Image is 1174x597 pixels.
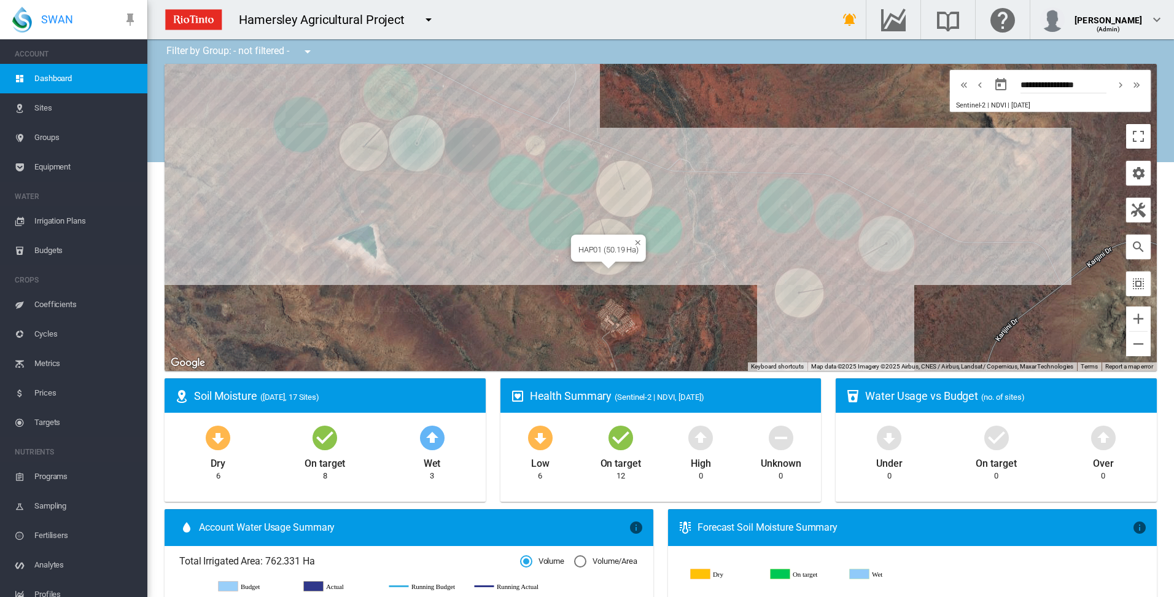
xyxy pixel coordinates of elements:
button: icon-chevron-double-left [956,77,972,92]
div: Hamersley Agricultural Project [239,11,416,28]
span: Map data ©2025 Imagery ©2025 Airbus, CNES / Airbus, Landsat / Copernicus, Maxar Technologies [811,363,1073,370]
a: Terms [1081,363,1098,370]
g: Running Budget [389,581,462,592]
span: Analytes [34,550,138,580]
md-icon: icon-minus-circle [766,423,796,452]
span: Coefficients [34,290,138,319]
md-icon: icon-bell-ring [842,12,857,27]
md-icon: icon-water [179,520,194,535]
span: (no. of sites) [981,392,1025,402]
md-icon: icon-arrow-up-bold-circle [1089,423,1118,452]
md-icon: icon-checkbox-marked-circle [982,423,1011,452]
div: Soil Moisture [194,388,476,404]
md-radio-button: Volume/Area [574,556,637,568]
g: Dry [691,569,761,580]
div: [PERSON_NAME] [1075,9,1142,21]
button: icon-magnify [1126,235,1151,259]
span: Total Irrigated Area: 762.331 Ha [179,555,520,568]
span: Groups [34,123,138,152]
button: Zoom in [1126,306,1151,331]
img: Google [168,355,208,371]
md-icon: icon-checkbox-marked-circle [310,423,340,452]
div: HAP01 (50.19 Ha) [578,245,639,254]
img: SWAN-Landscape-Logo-Colour-drop.png [12,7,32,33]
button: icon-chevron-left [972,77,988,92]
md-icon: icon-map-marker-radius [174,389,189,404]
md-icon: icon-arrow-up-bold-circle [418,423,447,452]
div: Filter by Group: - not filtered - [157,39,324,64]
span: Dashboard [34,64,138,93]
md-icon: icon-cup-water [846,389,860,404]
span: Account Water Usage Summary [199,521,629,534]
md-icon: icon-menu-down [421,12,436,27]
md-icon: icon-chevron-left [973,77,987,92]
md-icon: icon-pin [123,12,138,27]
a: Report a map error [1105,363,1153,370]
span: SWAN [41,12,73,27]
div: Dry [211,452,225,470]
div: Over [1093,452,1114,470]
div: 0 [994,470,998,482]
div: Low [531,452,550,470]
span: Equipment [34,152,138,182]
div: On target [976,452,1016,470]
g: Budget [219,581,292,592]
button: Zoom out [1126,332,1151,356]
md-icon: icon-information [629,520,643,535]
div: Under [876,452,903,470]
g: Wet [850,569,920,580]
span: Metrics [34,349,138,378]
button: Toggle fullscreen view [1126,124,1151,149]
button: icon-chevron-double-right [1129,77,1145,92]
span: Targets [34,408,138,437]
div: 6 [538,470,542,482]
span: Sampling [34,491,138,521]
md-icon: icon-information [1132,520,1147,535]
span: (Admin) [1097,26,1121,33]
md-icon: icon-heart-box-outline [510,389,525,404]
md-icon: icon-chevron-double-left [957,77,971,92]
span: Prices [34,378,138,408]
md-icon: icon-arrow-down-bold-circle [526,423,555,452]
span: ([DATE], 17 Sites) [260,392,319,402]
md-icon: Go to the Data Hub [879,12,908,27]
span: NUTRIENTS [15,442,138,462]
a: Open this area in Google Maps (opens a new window) [168,355,208,371]
div: High [691,452,711,470]
span: Budgets [34,236,138,265]
md-icon: icon-checkbox-marked-circle [606,423,636,452]
md-icon: icon-arrow-down-bold-circle [874,423,904,452]
g: Running Actual [475,581,548,592]
span: Cycles [34,319,138,349]
span: | [DATE] [1008,101,1030,109]
md-icon: icon-magnify [1131,240,1146,254]
span: Sentinel-2 | NDVI [956,101,1006,109]
img: profile.jpg [1040,7,1065,32]
button: icon-menu-down [295,39,320,64]
div: 0 [779,470,783,482]
md-icon: icon-select-all [1131,276,1146,291]
span: WATER [15,187,138,206]
div: On target [305,452,345,470]
span: ACCOUNT [15,44,138,64]
md-icon: Search the knowledge base [933,12,963,27]
div: Unknown [761,452,801,470]
button: icon-cog [1126,161,1151,185]
md-icon: icon-chevron-down [1149,12,1164,27]
md-icon: icon-thermometer-lines [678,520,693,535]
g: Actual [304,581,377,592]
md-icon: icon-arrow-up-bold-circle [686,423,715,452]
md-icon: icon-chevron-right [1114,77,1127,92]
div: Water Usage vs Budget [865,388,1147,404]
div: 0 [699,470,703,482]
md-icon: icon-arrow-down-bold-circle [203,423,233,452]
div: 8 [323,470,327,482]
div: Health Summary [530,388,812,404]
button: icon-select-all [1126,271,1151,296]
div: 6 [216,470,220,482]
span: Sites [34,93,138,123]
button: md-calendar [989,72,1013,97]
md-icon: icon-cog [1131,166,1146,181]
button: icon-bell-ring [838,7,862,32]
img: ZPXdBAAAAAElFTkSuQmCC [160,4,227,35]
